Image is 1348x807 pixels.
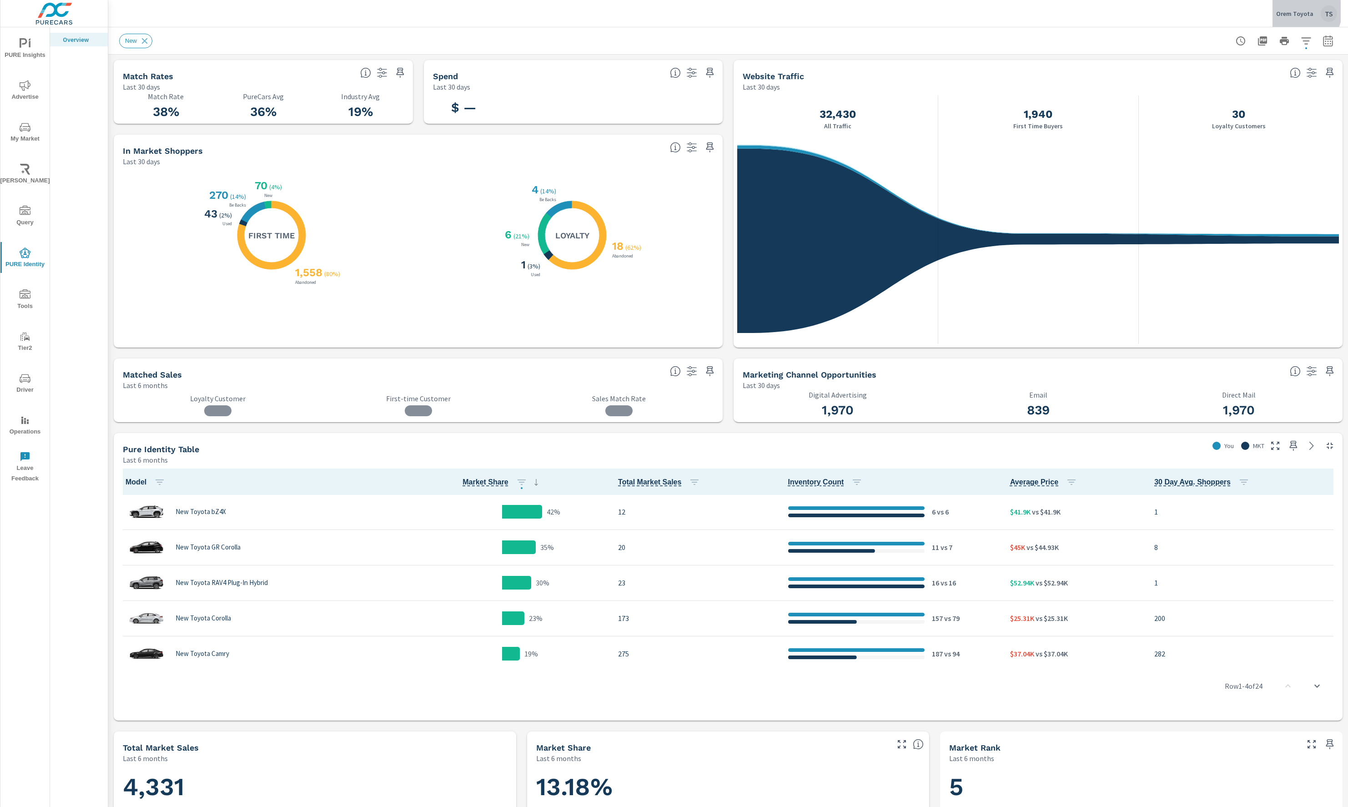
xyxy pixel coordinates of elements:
p: MKT [1253,441,1264,450]
h5: Spend [433,71,458,81]
p: Sales Match Rate [524,394,714,403]
h3: $ — [433,100,495,116]
p: 187 [932,648,943,659]
p: 275 [618,648,774,659]
p: ( 62% ) [625,243,643,252]
p: Be Backs [227,203,248,207]
p: Used [221,222,234,226]
img: glamour [128,605,165,632]
img: glamour [128,569,165,596]
p: Last 6 months [536,753,581,764]
p: Last 6 months [123,380,168,391]
p: vs $25.31K [1034,613,1068,624]
p: 1 [1154,577,1332,588]
h5: Website Traffic [743,71,804,81]
h3: 36% [220,104,307,120]
button: Minimize Widget [1323,439,1337,453]
p: 200 [1154,613,1332,624]
span: Operations [3,415,47,437]
p: 42% [547,506,560,517]
h3: 70 [253,179,267,192]
button: "Export Report to PDF" [1253,32,1272,50]
span: Total PureCars DigAdSpend. Data sourced directly from the Ad Platforms. Non-Purecars DigAd client... [670,67,681,78]
p: Last 6 months [123,753,168,764]
span: PURE Insights [3,38,47,61]
button: Make Fullscreen [1304,737,1319,752]
div: New [119,34,152,48]
span: My Market [3,122,47,144]
button: Print Report [1275,32,1293,50]
p: New Toyota bZ4X [176,508,226,516]
p: ( 21% ) [513,232,531,240]
span: Save this to your personalized report [393,66,407,80]
span: Save this to your personalized report [1323,364,1337,378]
p: Match Rate [123,92,209,101]
p: vs $37.04K [1034,648,1068,659]
h5: In Market Shoppers [123,146,203,156]
span: Tier2 [3,331,47,353]
button: Select Date Range [1319,32,1337,50]
h5: First Time [248,230,295,241]
p: Last 30 days [433,81,470,92]
p: 23 [618,577,774,588]
h1: 5 [949,772,1333,802]
p: 19% [524,648,538,659]
p: 35% [540,542,554,553]
span: Query [3,206,47,228]
span: Model sales / Total Market Sales. [Market = within dealer PMA (or 60 miles if no PMA is defined) ... [463,477,508,488]
span: [PERSON_NAME] [3,164,47,186]
p: vs $44.93K [1025,542,1059,553]
span: Average Price [1010,477,1081,488]
span: Advertise [3,80,47,102]
button: Apply Filters [1297,32,1315,50]
span: Loyalty: Matched has purchased from the dealership before and has exhibited a preference through ... [670,142,681,153]
span: Market Share [463,477,542,488]
img: glamour [128,534,165,561]
p: 6 [932,506,936,517]
span: Matched shoppers that can be exported to each channel type. This is targetable traffic. [1290,366,1301,377]
p: ( 14% ) [230,192,248,201]
div: Overview [50,33,108,46]
p: ( 3% ) [528,262,542,270]
p: $52.94K [1010,577,1034,588]
h5: Marketing Channel Opportunities [743,370,876,379]
p: vs $52.94K [1034,577,1068,588]
span: Save this to your personalized report [1323,737,1337,752]
p: Used [529,272,542,277]
h5: Matched Sales [123,370,182,379]
p: New Toyota GR Corolla [176,543,241,551]
h5: Pure Identity Table [123,444,199,454]
p: Be Backs [538,197,558,202]
h3: 4 [530,183,538,196]
p: Last 30 days [123,81,160,92]
p: New Toyota Camry [176,650,229,658]
button: Make Fullscreen [1268,439,1283,453]
span: Tools [3,289,47,312]
span: 30 Day Avg. Shoppers [1154,477,1253,488]
h5: Market Rank [949,743,1001,752]
span: Driver [3,373,47,395]
span: Save this to your personalized report [1323,66,1337,80]
span: Leave Feedback [3,451,47,484]
h3: 6 [503,228,512,241]
p: 30% [536,577,549,588]
span: Total Market Sales [618,477,704,488]
h3: 1 [519,258,526,271]
h5: Match Rates [123,71,173,81]
p: ( 2% ) [219,211,234,219]
span: Loyalty: Matches that have purchased from the dealership before and purchased within the timefram... [670,366,681,377]
p: ( 80% ) [324,270,342,278]
p: New Toyota Corolla [176,614,231,622]
p: Last 6 months [949,753,994,764]
p: Abandoned [293,280,318,285]
p: vs 94 [943,648,960,659]
p: 282 [1154,648,1332,659]
p: New [519,242,531,247]
h5: Total Market Sales [123,743,199,752]
p: Orem Toyota [1276,10,1313,18]
p: 12 [618,506,774,517]
span: Dealer Sales within ZipCode / Total Market Sales. [Market = within dealer PMA (or 60 miles if no ... [913,739,924,750]
h3: 839 [943,403,1133,418]
p: vs 16 [939,577,956,588]
p: New Toyota RAV4 Plug-In Hybrid [176,579,268,587]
